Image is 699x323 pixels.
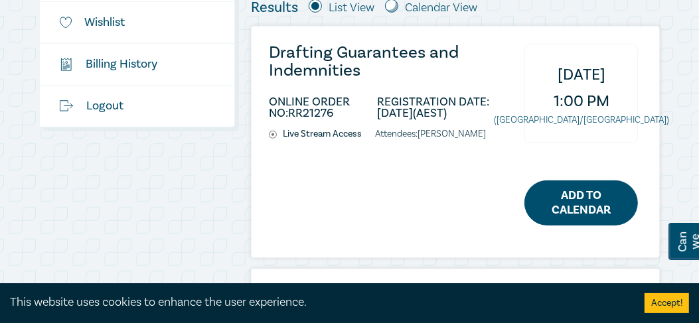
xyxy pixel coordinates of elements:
button: Accept cookies [645,293,689,313]
tspan: $ [62,60,65,66]
a: Drafting Guarantees and Indemnities [269,44,510,80]
small: ([GEOGRAPHIC_DATA]/[GEOGRAPHIC_DATA]) [494,115,669,125]
a: $Billing History [40,44,235,85]
a: Wishlist [40,2,235,43]
div: This website uses cookies to enhance the user experience. [10,294,625,311]
a: Add to Calendar [524,180,638,226]
li: ONLINE ORDER NO: RR21276 [269,96,377,119]
span: [DATE] [558,62,605,88]
li: Attendees: [PERSON_NAME] [375,129,486,140]
li: REGISTRATION DATE: [DATE] (AEST) [377,96,510,119]
li: Live Stream Access [269,129,375,140]
a: Logout [40,86,235,127]
span: 1:00 PM [554,88,609,115]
